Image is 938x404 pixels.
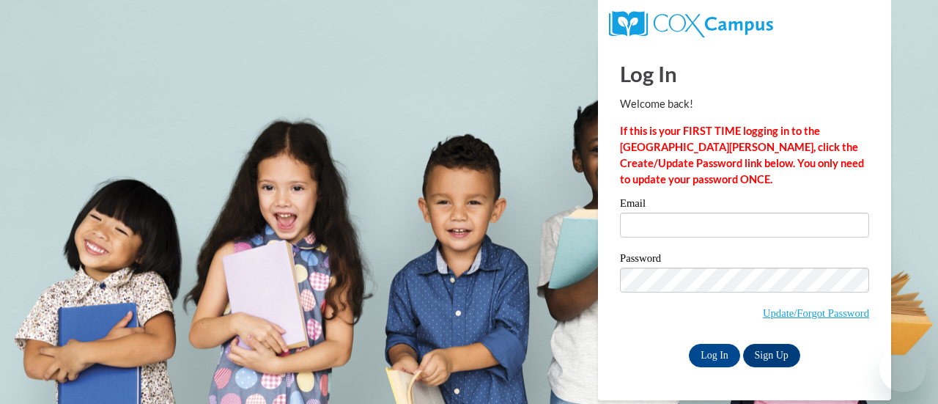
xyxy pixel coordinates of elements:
strong: If this is your FIRST TIME logging in to the [GEOGRAPHIC_DATA][PERSON_NAME], click the Create/Upd... [620,125,864,186]
h1: Log In [620,59,869,89]
a: Sign Up [743,344,800,367]
a: Update/Forgot Password [763,307,869,319]
input: Log In [689,344,740,367]
iframe: Button to launch messaging window [879,345,926,392]
p: Welcome back! [620,96,869,112]
img: COX Campus [609,11,773,37]
label: Email [620,198,869,213]
label: Password [620,253,869,268]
